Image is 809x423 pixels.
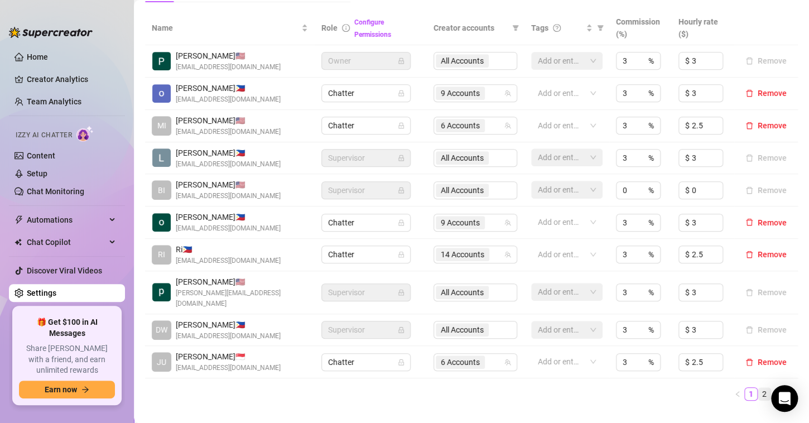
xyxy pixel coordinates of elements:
[758,388,771,400] a: 2
[741,119,791,132] button: Remove
[741,216,791,229] button: Remove
[436,216,485,229] span: 9 Accounts
[156,324,167,336] span: DW
[152,213,171,232] img: Krish
[27,187,84,196] a: Chat Monitoring
[176,50,281,62] span: [PERSON_NAME] 🇺🇸
[441,119,480,132] span: 6 Accounts
[176,223,281,234] span: [EMAIL_ADDRESS][DOMAIN_NAME]
[176,127,281,137] span: [EMAIL_ADDRESS][DOMAIN_NAME]
[398,90,404,97] span: lock
[504,90,511,97] span: team
[27,289,56,297] a: Settings
[771,385,798,412] div: Open Intercom Messenger
[504,359,511,366] span: team
[328,117,404,134] span: Chatter
[342,24,350,32] span: info-circle
[745,251,753,258] span: delete
[176,319,281,331] span: [PERSON_NAME] 🇵🇭
[176,363,281,373] span: [EMAIL_ADDRESS][DOMAIN_NAME]
[328,85,404,102] span: Chatter
[398,326,404,333] span: lock
[441,356,480,368] span: 6 Accounts
[398,122,404,129] span: lock
[745,358,753,366] span: delete
[76,126,94,142] img: AI Chatter
[597,25,604,31] span: filter
[504,219,511,226] span: team
[758,89,787,98] span: Remove
[176,191,281,201] span: [EMAIL_ADDRESS][DOMAIN_NAME]
[176,94,281,105] span: [EMAIL_ADDRESS][DOMAIN_NAME]
[145,11,315,45] th: Name
[741,248,791,261] button: Remove
[328,354,404,371] span: Chatter
[434,22,508,34] span: Creator accounts
[176,256,281,266] span: [EMAIL_ADDRESS][DOMAIN_NAME]
[398,187,404,194] span: lock
[152,84,171,103] img: Krisha
[672,11,734,45] th: Hourly rate ($)
[731,387,744,401] button: left
[595,20,606,36] span: filter
[741,184,791,197] button: Remove
[741,151,791,165] button: Remove
[328,284,404,301] span: Supervisor
[19,343,115,376] span: Share [PERSON_NAME] with a friend, and earn unlimited rewards
[741,286,791,299] button: Remove
[27,151,55,160] a: Content
[553,24,561,32] span: question-circle
[741,86,791,100] button: Remove
[354,18,391,39] a: Configure Permissions
[328,246,404,263] span: Chatter
[176,350,281,363] span: [PERSON_NAME] 🇸🇬
[81,386,89,393] span: arrow-right
[27,52,48,61] a: Home
[745,388,757,400] a: 1
[758,218,787,227] span: Remove
[176,62,281,73] span: [EMAIL_ADDRESS][DOMAIN_NAME]
[398,155,404,161] span: lock
[744,387,758,401] li: 1
[19,317,115,339] span: 🎁 Get $100 in AI Messages
[741,355,791,369] button: Remove
[321,23,338,32] span: Role
[176,211,281,223] span: [PERSON_NAME] 🇵🇭
[436,86,485,100] span: 9 Accounts
[731,387,744,401] li: Previous Page
[504,251,511,258] span: team
[328,182,404,199] span: Supervisor
[176,288,308,309] span: [PERSON_NAME][EMAIL_ADDRESS][DOMAIN_NAME]
[512,25,519,31] span: filter
[19,381,115,398] button: Earn nowarrow-right
[398,251,404,258] span: lock
[441,87,480,99] span: 9 Accounts
[328,214,404,231] span: Chatter
[441,248,484,261] span: 14 Accounts
[15,238,22,246] img: Chat Copilot
[398,289,404,296] span: lock
[9,27,93,38] img: logo-BBDzfeDw.svg
[157,356,166,368] span: JU
[531,22,548,34] span: Tags
[176,82,281,94] span: [PERSON_NAME] 🇵🇭
[436,119,485,132] span: 6 Accounts
[152,283,171,301] img: paige
[758,250,787,259] span: Remove
[328,52,404,69] span: Owner
[741,54,791,68] button: Remove
[745,122,753,129] span: delete
[158,184,165,196] span: BI
[152,22,299,34] span: Name
[152,148,171,167] img: Lorenzo
[758,358,787,367] span: Remove
[157,119,166,132] span: MI
[176,147,281,159] span: [PERSON_NAME] 🇵🇭
[398,57,404,64] span: lock
[745,218,753,226] span: delete
[398,359,404,366] span: lock
[176,159,281,170] span: [EMAIL_ADDRESS][DOMAIN_NAME]
[441,217,480,229] span: 9 Accounts
[176,114,281,127] span: [PERSON_NAME] 🇺🇸
[27,97,81,106] a: Team Analytics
